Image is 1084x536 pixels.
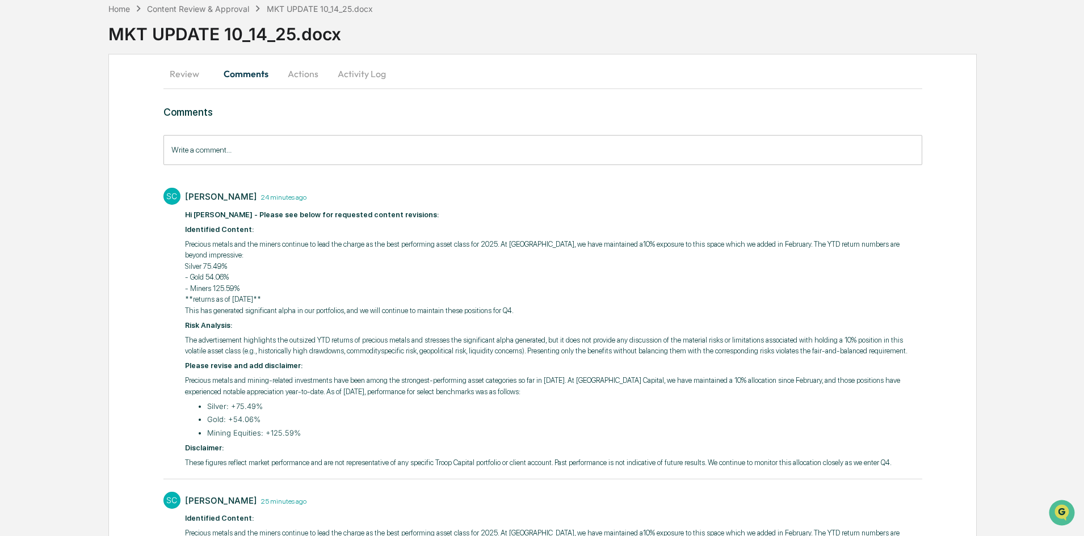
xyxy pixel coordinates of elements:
[163,188,180,205] div: SC
[185,514,254,522] strong: Identified Content:
[185,225,254,234] strong: Identified Content:
[163,106,922,118] h3: Comments
[7,138,78,159] a: 🖐️Preclearance
[329,60,395,87] button: Activity Log
[185,457,922,469] p: These figures reflect market performance and are not representative of any specific Troop Capital...
[185,210,439,219] strong: Hi [PERSON_NAME] - Please see below for requested content revisions:​
[11,87,32,107] img: 1746055101610-c473b297-6a78-478c-a979-82029cc54cd1
[113,192,137,201] span: Pylon
[1048,499,1078,529] iframe: Open customer support
[257,496,306,505] time: Tuesday, October 14, 2025 at 11:46:48 AM CDT
[267,4,373,14] div: MKT UPDATE 10_14_25.docx
[215,60,278,87] button: Comments
[193,90,207,104] button: Start new chat
[108,15,1084,44] div: MKT UPDATE 10_14_25.docx
[82,144,91,153] div: 🗄️
[80,192,137,201] a: Powered byPylon
[163,60,215,87] button: Review
[207,401,922,412] li: Silver: +75.49%
[185,335,922,357] p: The advertisement highlights the outsized YTD returns of precious metals and stresses the signifi...
[11,24,207,42] p: How can we help?
[278,60,329,87] button: Actions
[23,164,72,176] span: Data Lookup
[185,513,922,524] p: ​
[108,4,130,14] div: Home
[257,192,306,201] time: Tuesday, October 14, 2025 at 11:48:04 AM CDT
[39,98,144,107] div: We're available if you need us!
[147,4,249,14] div: Content Review & Approval
[78,138,145,159] a: 🗄️Attestations
[11,144,20,153] div: 🖐️
[185,239,922,316] p: Precious metals and the miners continue to lead the charge as the best performing asset class for...
[163,60,922,87] div: secondary tabs example
[185,361,302,370] strong: Please revise and add disclaimer:
[207,428,922,439] li: Mining Equities: +125.59%
[163,492,180,509] div: SC
[7,160,76,180] a: 🔎Data Lookup
[11,166,20,175] div: 🔎
[185,321,232,330] strong: Risk Analysis:
[185,495,257,506] div: [PERSON_NAME]
[185,444,224,452] strong: Disclaimer:
[207,414,922,425] li: Gold: +54.06%
[23,143,73,154] span: Preclearance
[94,143,141,154] span: Attestations
[185,191,257,202] div: [PERSON_NAME]
[39,87,186,98] div: Start new chat
[185,375,922,397] p: Precious metals and mining-related investments have been among the strongest-performing asset cat...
